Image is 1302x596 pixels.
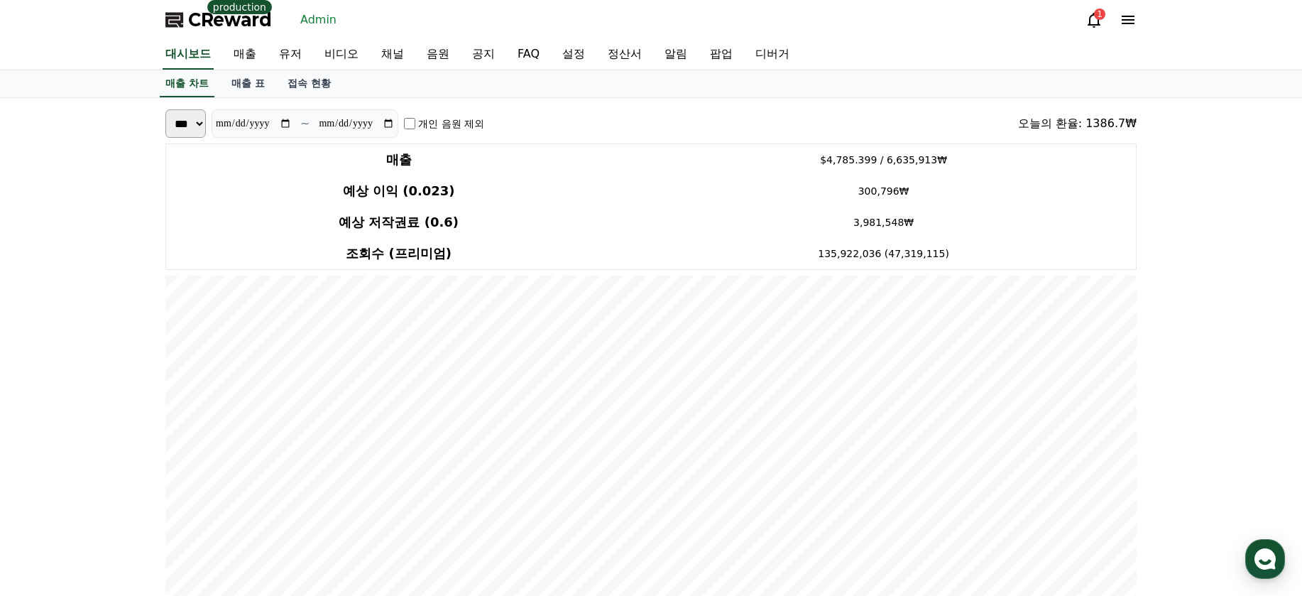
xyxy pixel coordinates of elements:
a: 팝업 [699,40,744,70]
p: ~ [300,115,310,132]
a: 매출 [222,40,268,70]
a: 접속 현황 [276,70,342,97]
h4: 조회수 (프리미엄) [172,244,625,264]
a: 채널 [370,40,415,70]
div: 오늘의 환율: 1386.7₩ [1018,115,1137,132]
a: 유저 [268,40,313,70]
a: 공지 [461,40,506,70]
a: 매출 표 [220,70,276,97]
a: FAQ [506,40,551,70]
a: 대시보드 [163,40,214,70]
h4: 매출 [172,150,625,170]
label: 개인 음원 제외 [418,117,484,131]
td: $4,785.399 / 6,635,913₩ [631,144,1136,176]
a: 설정 [551,40,596,70]
a: 알림 [653,40,699,70]
a: CReward [165,9,272,31]
div: 1 [1094,9,1105,20]
td: 135,922,036 (47,319,115) [631,238,1136,270]
a: 음원 [415,40,461,70]
td: 300,796₩ [631,175,1136,207]
a: 1 [1085,11,1103,28]
h4: 예상 이익 (0.023) [172,181,625,201]
h4: 예상 저작권료 (0.6) [172,212,625,232]
span: CReward [188,9,272,31]
a: 정산서 [596,40,653,70]
a: Admin [295,9,342,31]
a: 디버거 [744,40,801,70]
a: 매출 차트 [160,70,214,97]
td: 3,981,548₩ [631,207,1136,238]
a: 비디오 [313,40,370,70]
